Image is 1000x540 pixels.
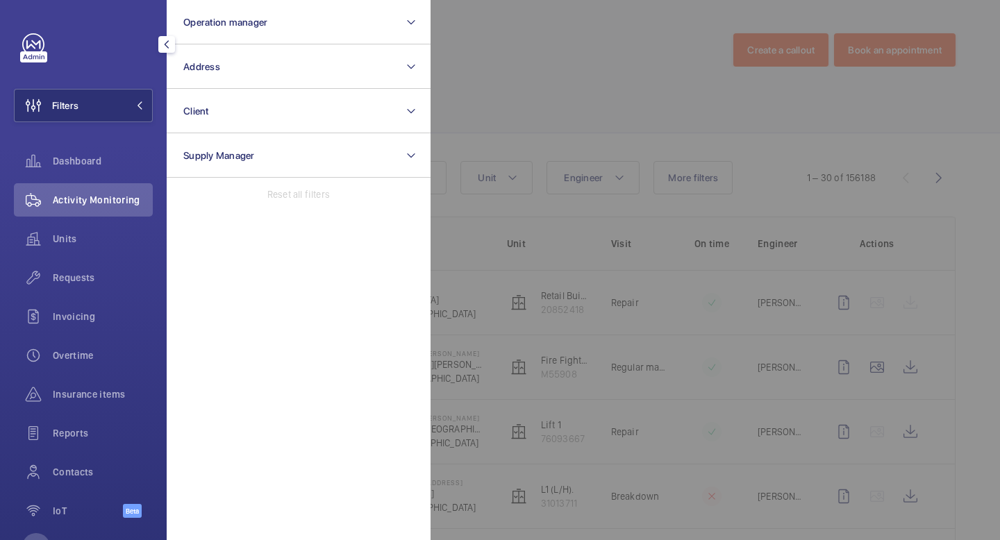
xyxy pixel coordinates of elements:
button: Filters [14,89,153,122]
span: Filters [52,99,78,112]
span: Beta [123,504,142,518]
span: Contacts [53,465,153,479]
span: Dashboard [53,154,153,168]
span: Units [53,232,153,246]
span: Reports [53,426,153,440]
span: Overtime [53,348,153,362]
span: Insurance items [53,387,153,401]
span: Requests [53,271,153,285]
span: IoT [53,504,123,518]
span: Activity Monitoring [53,193,153,207]
span: Invoicing [53,310,153,323]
